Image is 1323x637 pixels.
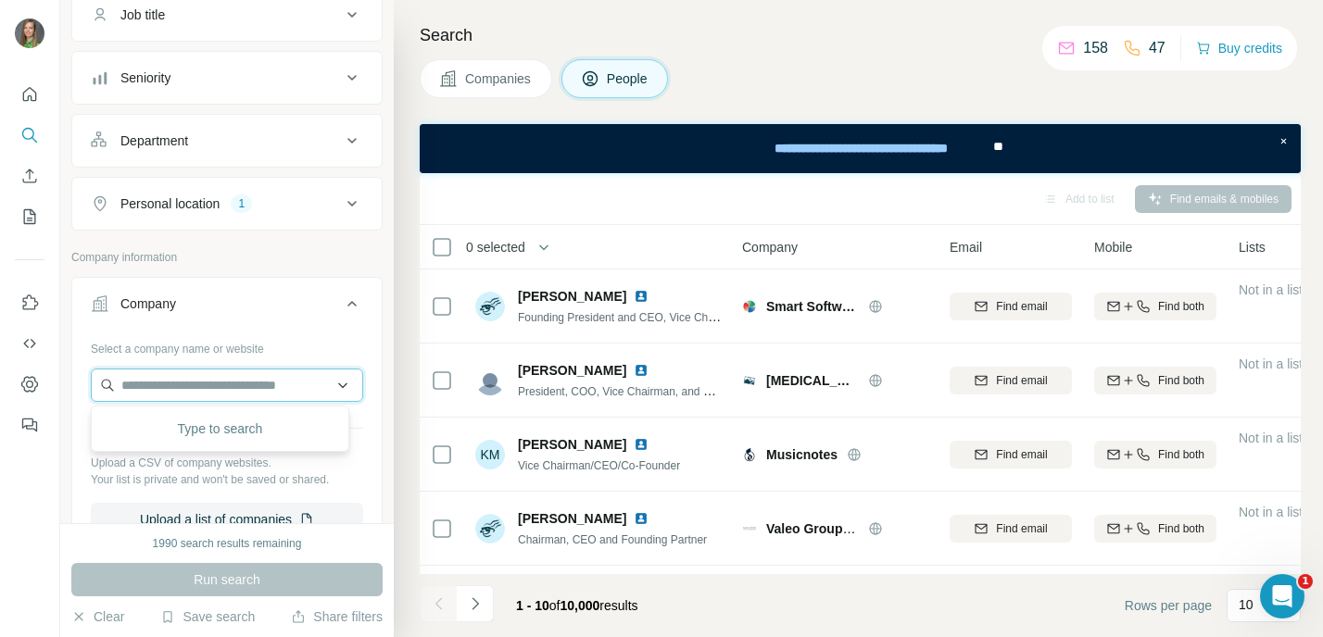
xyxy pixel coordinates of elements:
[95,410,345,447] div: Type to search
[120,194,220,213] div: Personal location
[1125,596,1212,615] span: Rows per page
[1094,238,1132,256] span: Mobile
[72,281,382,333] button: Company
[420,124,1301,173] iframe: Banner
[475,366,505,395] img: Avatar
[950,367,1072,394] button: Find email
[516,598,549,613] span: 1 - 10
[766,521,912,536] span: Valeo Groupe Americas
[231,195,252,212] div: 1
[766,371,859,390] span: [MEDICAL_DATA] Check Labs
[549,598,561,613] span: of
[1094,367,1216,394] button: Find both
[996,520,1047,537] span: Find email
[91,471,363,488] p: Your list is private and won't be saved or shared.
[1239,238,1266,256] span: Lists
[475,440,505,469] div: KM
[15,286,44,319] button: Use Surfe on LinkedIn
[15,327,44,360] button: Use Surfe API
[1083,37,1108,59] p: 158
[475,292,505,321] img: Avatar
[1094,293,1216,320] button: Find both
[1158,372,1204,389] span: Find both
[518,435,626,454] span: [PERSON_NAME]
[950,238,982,256] span: Email
[742,521,757,536] img: Logo of Valeo Groupe Americas
[518,459,680,472] span: Vice Chairman/CEO/Co-Founder
[1260,574,1304,618] iframe: Intercom live chat
[1094,441,1216,468] button: Find both
[72,56,382,100] button: Seniority
[15,159,44,193] button: Enrich CSV
[15,119,44,152] button: Search
[91,455,363,471] p: Upload a CSV of company websites.
[518,383,745,398] span: President, COO, Vice Chairman, and Founder
[742,373,757,388] img: Logo of Cancer Check Labs
[420,22,1301,48] h4: Search
[1149,37,1165,59] p: 47
[950,293,1072,320] button: Find email
[71,607,124,626] button: Clear
[1239,356,1303,371] span: Not in a list
[72,119,382,163] button: Department
[475,514,505,543] img: Avatar
[516,598,638,613] span: results
[518,361,626,380] span: [PERSON_NAME]
[1239,282,1303,297] span: Not in a list
[766,445,838,464] span: Musicnotes
[120,294,176,313] div: Company
[1158,520,1204,537] span: Find both
[15,200,44,233] button: My lists
[518,533,707,546] span: Chairman, CEO and Founding Partner
[153,535,302,552] div: 1990 search results remaining
[291,607,383,626] button: Share filters
[466,238,525,256] span: 0 selected
[71,249,383,266] p: Company information
[996,372,1047,389] span: Find email
[742,299,757,314] img: Logo of Smart Software
[160,607,255,626] button: Save search
[996,446,1047,463] span: Find email
[518,287,626,306] span: [PERSON_NAME]
[1158,446,1204,463] span: Find both
[457,585,494,622] button: Navigate to next page
[634,437,649,452] img: LinkedIn logo
[742,447,757,462] img: Logo of Musicnotes
[561,598,600,613] span: 10,000
[634,511,649,526] img: LinkedIn logo
[91,503,363,536] button: Upload a list of companies
[518,309,742,324] span: Founding President and CEO, Vice Chairman
[465,69,533,88] span: Companies
[518,509,626,528] span: [PERSON_NAME]
[634,363,649,378] img: LinkedIn logo
[607,69,649,88] span: People
[120,69,170,87] div: Seniority
[91,333,363,357] div: Select a company name or website
[766,297,859,316] span: Smart Software
[950,515,1072,543] button: Find email
[1239,505,1303,519] span: Not in a list
[634,289,649,304] img: LinkedIn logo
[742,238,798,256] span: Company
[15,408,44,442] button: Feedback
[1094,515,1216,543] button: Find both
[15,78,44,111] button: Quick start
[1298,574,1313,589] span: 1
[15,368,44,401] button: Dashboard
[1158,298,1204,315] span: Find both
[120,131,188,150] div: Department
[72,181,382,226] button: Personal location1
[950,441,1072,468] button: Find email
[120,6,165,24] div: Job title
[1239,595,1254,614] p: 10
[996,298,1047,315] span: Find email
[1196,35,1282,61] button: Buy credits
[15,19,44,48] img: Avatar
[1239,431,1303,445] span: Not in a list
